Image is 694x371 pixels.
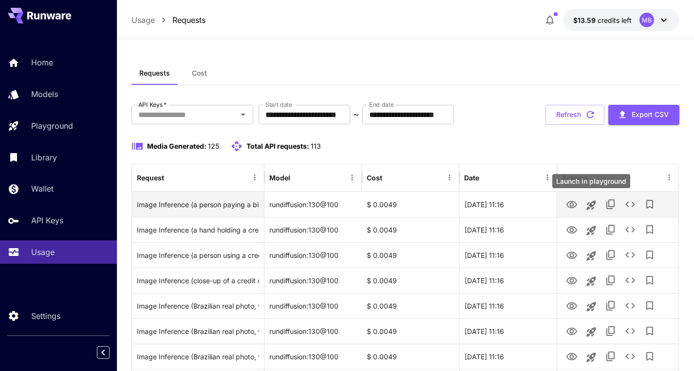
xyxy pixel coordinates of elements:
[562,346,581,366] button: View
[354,109,359,120] p: ~
[640,321,659,341] button: Add to library
[480,171,494,184] button: Sort
[640,220,659,239] button: Add to library
[31,310,60,322] p: Settings
[581,322,601,342] button: Launch in playground
[264,318,362,344] div: rundiffusion:130@100
[236,108,250,121] button: Open
[581,195,601,215] button: Launch in playground
[264,217,362,242] div: rundiffusion:130@100
[137,217,260,242] div: Click to copy prompt
[620,321,640,341] button: See details
[131,14,155,26] a: Usage
[362,344,459,369] div: $ 0.0049
[459,318,557,344] div: 02 Oct, 2025 11:16
[459,268,557,293] div: 02 Oct, 2025 11:16
[459,242,557,268] div: 02 Oct, 2025 11:16
[31,183,54,195] p: Wallet
[601,296,620,315] button: Copy TaskUUID
[362,268,459,293] div: $ 0.0049
[31,120,73,132] p: Playground
[137,243,260,268] div: Click to copy prompt
[264,293,362,318] div: rundiffusion:130@100
[581,221,601,240] button: Launch in playground
[620,220,640,239] button: See details
[311,142,321,150] span: 113
[137,293,260,318] div: Click to copy prompt
[165,171,179,184] button: Sort
[562,219,581,239] button: View
[246,142,309,150] span: Total API requests:
[264,242,362,268] div: rundiffusion:130@100
[137,268,260,293] div: Click to copy prompt
[562,245,581,265] button: View
[137,192,260,217] div: Click to copy prompt
[601,220,620,239] button: Copy TaskUUID
[31,88,58,100] p: Models
[383,171,397,184] button: Sort
[172,14,206,26] a: Requests
[362,242,459,268] div: $ 0.0049
[563,9,679,31] button: $13.58788MB
[620,271,640,290] button: See details
[620,347,640,366] button: See details
[620,195,640,214] button: See details
[147,142,206,150] span: Media Generated:
[459,293,557,318] div: 02 Oct, 2025 11:16
[367,174,382,182] div: Cost
[601,245,620,265] button: Copy TaskUUID
[598,16,632,24] span: credits left
[31,215,63,226] p: API Keys
[464,174,479,182] div: Date
[265,100,292,109] label: Start date
[137,344,260,369] div: Click to copy prompt
[137,174,164,182] div: Request
[345,171,359,184] button: Menu
[581,297,601,316] button: Launch in playground
[443,171,456,184] button: Menu
[369,100,394,109] label: End date
[581,348,601,367] button: Launch in playground
[552,174,630,188] div: Launch in playground
[362,293,459,318] div: $ 0.0049
[601,271,620,290] button: Copy TaskUUID
[608,105,679,125] button: Export CSV
[562,321,581,341] button: View
[545,105,604,125] button: Refresh
[459,344,557,369] div: 02 Oct, 2025 11:16
[459,217,557,242] div: 02 Oct, 2025 11:16
[269,174,290,182] div: Model
[264,268,362,293] div: rundiffusion:130@100
[104,344,117,361] div: Collapse sidebar
[601,347,620,366] button: Copy TaskUUID
[640,245,659,265] button: Add to library
[97,346,110,359] button: Collapse sidebar
[620,245,640,265] button: See details
[640,195,659,214] button: Add to library
[562,295,581,315] button: View
[362,217,459,242] div: $ 0.0049
[138,100,167,109] label: API Keys
[192,69,207,78] span: Cost
[541,171,554,184] button: Menu
[662,171,676,184] button: Menu
[264,344,362,369] div: rundiffusion:130@100
[208,142,219,150] span: 125
[640,347,659,366] button: Add to library
[137,319,260,344] div: Click to copy prompt
[573,16,598,24] span: $13.59
[581,272,601,291] button: Launch in playground
[264,192,362,217] div: rundiffusion:130@100
[291,171,305,184] button: Sort
[362,192,459,217] div: $ 0.0049
[640,296,659,315] button: Add to library
[640,271,659,290] button: Add to library
[639,13,654,27] div: MB
[601,321,620,341] button: Copy TaskUUID
[601,195,620,214] button: Copy TaskUUID
[581,246,601,266] button: Launch in playground
[131,14,206,26] nav: breadcrumb
[248,171,262,184] button: Menu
